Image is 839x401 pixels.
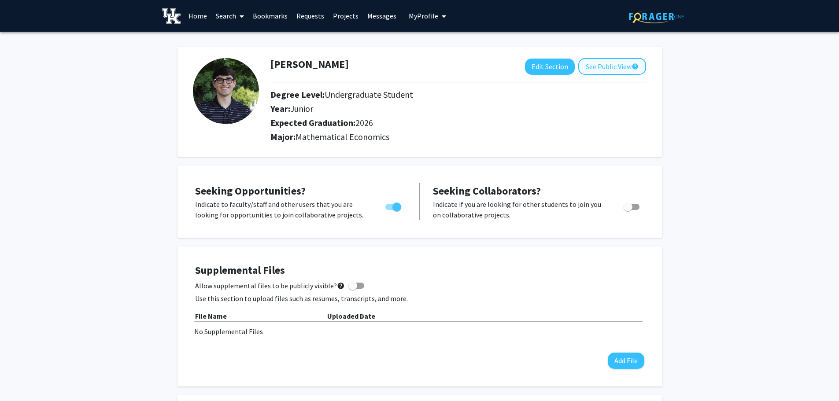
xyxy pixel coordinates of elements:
p: Use this section to upload files such as resumes, transcripts, and more. [195,293,644,304]
a: Home [184,0,211,31]
img: ForagerOne Logo [629,10,684,23]
div: Toggle [620,199,644,212]
h2: Expected Graduation: [270,118,585,128]
a: Requests [292,0,329,31]
h2: Year: [270,103,585,114]
button: Edit Section [525,59,575,75]
span: Undergraduate Student [325,89,413,100]
span: Seeking Opportunities? [195,184,306,198]
div: No Supplemental Files [194,326,645,337]
img: Profile Picture [193,58,259,124]
b: File Name [195,312,227,320]
p: Indicate if you are looking for other students to join you on collaborative projects. [433,199,607,220]
div: Toggle [382,199,406,212]
mat-icon: help [632,61,639,72]
h2: Major: [270,132,646,142]
mat-icon: help [337,280,345,291]
h1: [PERSON_NAME] [270,58,349,71]
p: Indicate to faculty/staff and other users that you are looking for opportunities to join collabor... [195,199,369,220]
a: Projects [329,0,363,31]
img: University of Kentucky Logo [162,8,181,24]
a: Search [211,0,248,31]
span: Seeking Collaborators? [433,184,541,198]
h4: Supplemental Files [195,264,644,277]
b: Uploaded Date [327,312,375,320]
span: My Profile [409,11,438,20]
a: Bookmarks [248,0,292,31]
h2: Degree Level: [270,89,585,100]
span: Mathematical Economics [296,131,389,142]
a: Messages [363,0,401,31]
span: 2026 [355,117,373,128]
span: Junior [290,103,313,114]
button: Add File [608,353,644,369]
button: See Public View [578,58,646,75]
span: Allow supplemental files to be publicly visible? [195,280,345,291]
iframe: Chat [7,361,37,394]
